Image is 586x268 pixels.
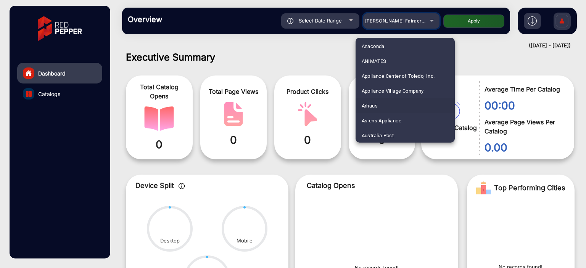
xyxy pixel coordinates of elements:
[362,69,435,83] span: Appliance Center of Toledo, Inc.
[362,113,402,128] span: Asiens Appliance
[362,128,394,143] span: Australia Post
[362,39,385,54] span: Anaconda
[362,54,386,69] span: ANIMATES
[362,83,424,98] span: Appliance Village Company
[362,98,378,113] span: Arhaus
